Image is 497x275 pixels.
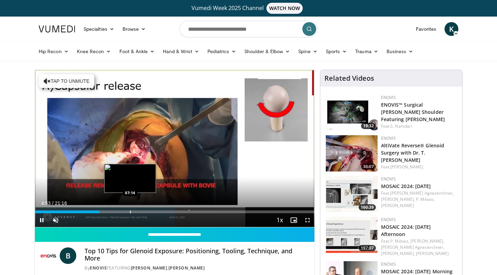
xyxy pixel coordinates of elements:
[326,176,378,212] a: 160:39
[301,213,314,227] button: Fullscreen
[118,22,150,36] a: Browse
[381,196,415,202] a: [PERSON_NAME],
[390,190,454,196] a: [PERSON_NAME] Agneskirchner,
[131,265,167,271] a: [PERSON_NAME]
[159,45,203,58] a: Hand & Wrist
[381,183,431,189] a: MOSAIC 2024: [DATE]
[41,200,50,206] span: 4:53
[361,164,376,170] span: 30:07
[326,176,378,212] img: 231f7356-6f30-4db6-9706-d4150743ceaf.150x105_q85_crop-smart_upscale.jpg
[381,224,431,237] a: MOSAIC 2024: [DATE] Afternoon
[326,135,378,171] img: 1db4e5eb-402e-472b-8902-a12433474048.150x105_q85_crop-smart_upscale.jpg
[40,247,57,264] img: Enovis
[359,204,376,210] span: 160:39
[294,45,321,58] a: Spine
[381,238,457,257] div: Feat.
[35,70,314,227] video-js: Video Player
[39,74,94,88] button: Tap to unmute
[361,123,376,129] span: 19:32
[390,238,409,244] a: P. Métais,
[240,45,294,58] a: Shoulder & Elbow
[326,135,378,171] a: 30:07
[381,203,414,208] a: [PERSON_NAME]
[39,26,75,32] img: VuMedi Logo
[416,196,435,202] a: P. Métais,
[168,265,205,271] a: [PERSON_NAME]
[35,210,314,213] div: Progress Bar
[85,247,309,262] h4: Top 10 Tips for Glenoid Exposure: Positioning, Tooling, Technique, and More
[381,268,453,275] a: MOSAIC 2024: [DATE] Morning
[322,45,351,58] a: Sports
[326,95,378,131] img: 2ad7c594-bc97-4eec-b953-5c16cbfed455.150x105_q85_crop-smart_upscale.jpg
[390,123,412,129] a: S. Namdari
[381,251,415,256] a: [PERSON_NAME],
[382,45,418,58] a: Business
[381,95,396,100] a: Enovis
[410,238,444,244] a: [PERSON_NAME],
[326,95,378,131] a: 19:32
[85,265,309,271] div: By FEATURING ,
[49,213,62,227] button: Unmute
[381,135,396,141] a: Enovis
[60,247,76,264] a: B
[55,200,67,206] span: 21:16
[115,45,159,58] a: Foot & Ankle
[287,213,301,227] button: Enable picture-in-picture mode
[351,45,382,58] a: Trauma
[412,22,440,36] a: Favorites
[390,164,423,170] a: [PERSON_NAME]
[324,74,374,82] h4: Related Videos
[73,45,115,58] a: Knee Recon
[266,3,303,14] span: WATCH NOW
[381,164,457,170] div: Feat.
[179,21,318,37] input: Search topics, interventions
[445,22,458,36] a: K
[203,45,240,58] a: Pediatrics
[90,265,107,271] a: Enovis
[79,22,118,36] a: Specialties
[35,45,73,58] a: Hip Recon
[326,217,378,253] img: ab2533bc-3f62-42da-b4f5-abec086ce4de.150x105_q85_crop-smart_upscale.jpg
[381,244,445,250] a: [PERSON_NAME] Agneskirchner,
[381,261,396,267] a: Enovis
[40,3,457,14] a: Vumedi Week 2025 ChannelWATCH NOW
[52,200,53,206] span: /
[381,217,396,223] a: Enovis
[381,101,445,122] a: ENOVIS™ Surgical [PERSON_NAME] Shoulder Featuring [PERSON_NAME]
[381,176,396,182] a: Enovis
[416,251,449,256] a: [PERSON_NAME]
[381,123,457,129] div: Feat.
[381,142,445,163] a: AltiVate Reverse® Glenoid Surgery with Dr. T. [PERSON_NAME]
[273,213,287,227] button: Playback Rate
[35,213,49,227] button: Pause
[326,217,378,253] a: 197:07
[381,190,457,209] div: Feat.
[104,164,156,193] img: image.jpeg
[359,245,376,251] span: 197:07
